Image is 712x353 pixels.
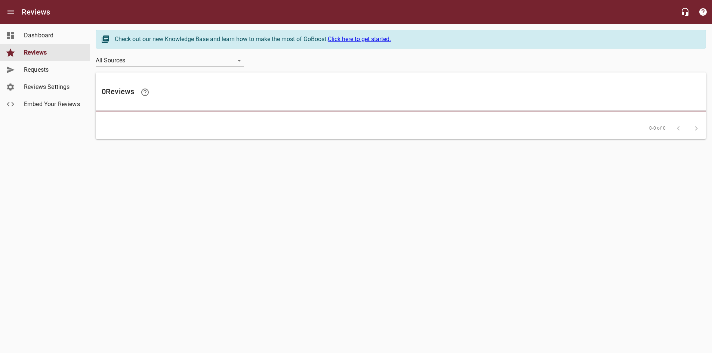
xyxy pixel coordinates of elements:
[24,65,81,74] span: Requests
[24,31,81,40] span: Dashboard
[649,125,666,132] span: 0-0 of 0
[24,83,81,92] span: Reviews Settings
[24,100,81,109] span: Embed Your Reviews
[102,83,700,101] h6: 0 Review s
[96,55,244,66] div: All Sources
[136,83,154,101] a: Learn facts about why reviews are important
[22,6,50,18] h6: Reviews
[694,3,712,21] button: Support Portal
[115,35,698,44] div: Check out our new Knowledge Base and learn how to make the most of GoBoost.
[24,48,81,57] span: Reviews
[328,35,391,43] a: Click here to get started.
[2,3,20,21] button: Open drawer
[676,3,694,21] button: Live Chat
